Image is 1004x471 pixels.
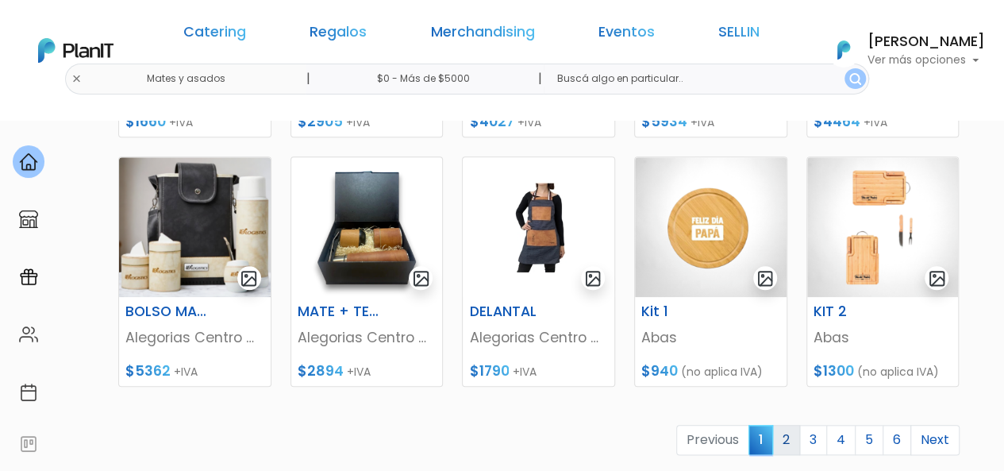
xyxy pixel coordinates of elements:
[517,114,540,130] span: +IVA
[41,95,279,127] div: J
[125,112,166,131] span: $1660
[125,327,264,348] p: Alegorias Centro Creativo
[469,112,514,131] span: $4027
[298,327,437,348] p: Alegorias Centro Creativo
[83,241,242,257] span: ¡Escríbenos!
[174,364,198,380] span: +IVA
[635,157,787,297] img: thumb_WhatsApp_Image_2023-06-28_at_12.28.10-PhotoRoom.png
[864,114,887,130] span: +IVA
[806,156,960,387] a: gallery-light KIT 2 Abas $1300 (no aplica IVA)
[857,364,939,380] span: (no aplica IVA)
[41,111,279,211] div: PLAN IT Ya probaste PlanitGO? Vas a poder automatizarlas acciones de todo el año. Escribinos para...
[240,269,258,288] img: gallery-light
[298,361,344,380] span: $2894
[169,114,193,130] span: +IVA
[270,238,302,257] i: send
[144,79,175,111] img: user_d58e13f531133c46cb30575f4d864daf.jpeg
[298,112,343,131] span: $2905
[125,361,171,380] span: $5362
[756,269,775,288] img: gallery-light
[867,35,985,49] h6: [PERSON_NAME]
[290,156,444,387] a: gallery-light MATE + TERMO Alegorias Centro Creativo $2894 +IVA
[817,29,985,71] button: PlanIt Logo [PERSON_NAME] Ver más opciones
[291,157,443,297] img: thumb_2000___2000-Photoroom__50_.png
[584,269,602,288] img: gallery-light
[38,38,113,63] img: PlanIt Logo
[814,112,860,131] span: $4464
[19,210,38,229] img: marketplace-4ceaa7011d94191e9ded77b95e3339b90024bf715f7c57f8cf31f2d8c509eaba.svg
[928,269,946,288] img: gallery-light
[814,327,952,348] p: Abas
[56,146,265,199] p: Ya probaste PlanitGO? Vas a poder automatizarlas acciones de todo el año. Escribinos para saber más!
[855,425,883,455] a: 5
[310,25,367,44] a: Regalos
[849,73,861,85] img: search_button-432b6d5273f82d61273b3651a40e1bd1b912527efae98b1b7a1b2c0702e16a8d.svg
[71,74,82,84] img: close-6986928ebcb1d6c9903e3b54e860dbc4d054630f23adef3a32610726dff6a82b.svg
[242,238,270,257] i: insert_emoticon
[346,114,370,130] span: +IVA
[718,25,760,44] a: SELLIN
[462,156,615,387] a: gallery-light DELANTAL Alegorias Centro Creativo $1790 +IVA
[598,25,655,44] a: Eventos
[288,303,393,320] h6: MATE + TERMO
[826,33,861,68] img: PlanIt Logo
[469,361,509,380] span: $1790
[634,156,787,387] a: gallery-light Kit 1 Abas $940 (no aplica IVA)
[306,69,310,88] p: |
[804,303,909,320] h6: KIT 2
[116,303,221,320] h6: BOLSO MATERO
[19,383,38,402] img: calendar-87d922413cdce8b2cf7b7f5f62616a5cf9e4887200fb71536465627b3292af00.svg
[799,425,827,455] a: 3
[412,269,430,288] img: gallery-light
[826,425,856,455] a: 4
[772,425,800,455] a: 2
[814,361,854,380] span: $1300
[641,361,678,380] span: $940
[544,64,868,95] input: Buscá algo en particular..
[128,95,160,127] img: user_04fe99587a33b9844688ac17b531be2b.png
[690,114,714,130] span: +IVA
[160,95,191,127] span: J
[537,69,541,88] p: |
[246,121,270,145] i: keyboard_arrow_down
[469,327,608,348] p: Alegorias Centro Creativo
[681,364,763,380] span: (no aplica IVA)
[807,157,959,297] img: thumb_WhatsApp_Image_2023-06-30_at_16.24.56-PhotoRoom.png
[910,425,960,455] a: Next
[56,129,102,142] strong: PLAN IT
[118,156,271,387] a: gallery-light BOLSO MATERO Alegorias Centro Creativo $5362 +IVA
[748,425,773,454] span: 1
[19,268,38,287] img: campaigns-02234683943229c281be62815700db0a1741e53638e28bf9629b52c665b00959.svg
[19,325,38,344] img: people-662611757002400ad9ed0e3c099ab2801c6687ba6c219adb57efc949bc21e19d.svg
[460,303,564,320] h6: DELANTAL
[463,157,614,297] img: thumb_Captura_de_pantalla_2022-10-19_144807.jpg
[883,425,911,455] a: 6
[19,434,38,454] img: feedback-78b5a0c8f98aac82b08bfc38622c3050aee476f2c9584af64705fc4e61158814.svg
[867,55,985,66] p: Ver más opciones
[641,327,780,348] p: Abas
[632,303,737,320] h6: Kit 1
[119,157,271,297] img: thumb_Captura_de_pantalla_2023-08-30_155400-PhotoRoom__1_.png
[430,25,534,44] a: Merchandising
[347,364,371,380] span: +IVA
[183,25,246,44] a: Catering
[19,152,38,172] img: home-e721727adea9d79c4d83392d1f703f7f8bce08238fde08b1acbfd93340b81755.svg
[641,112,687,131] span: $5934
[512,364,536,380] span: +IVA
